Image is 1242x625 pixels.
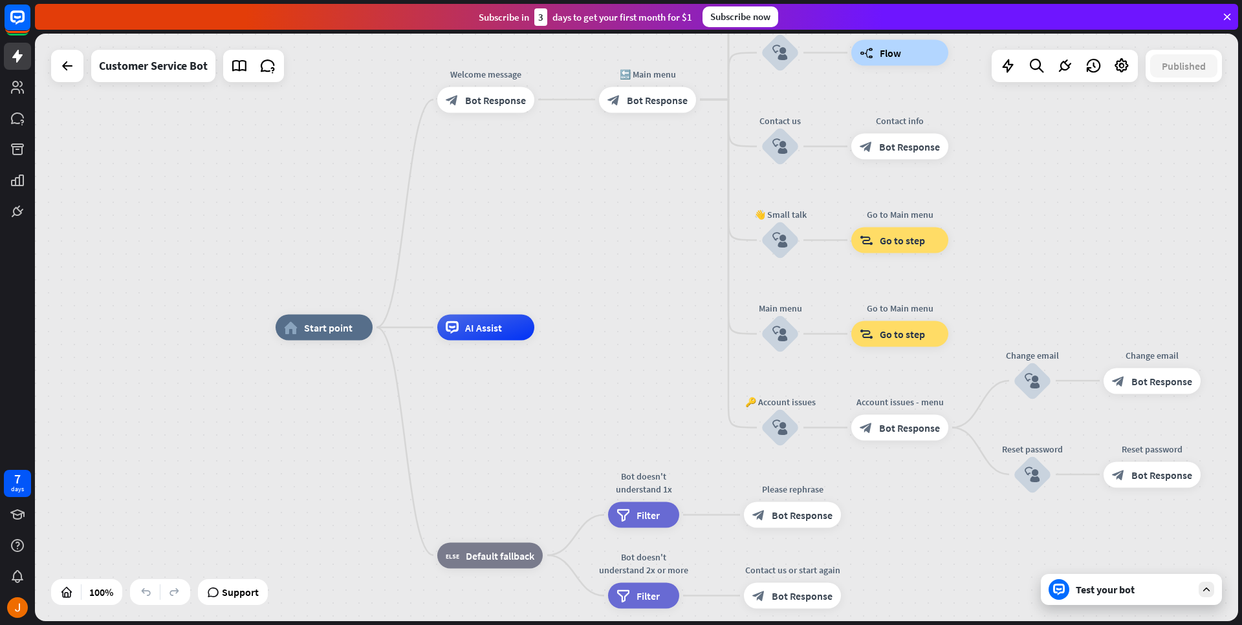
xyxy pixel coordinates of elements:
div: Contact info [842,114,958,127]
span: Filter [637,589,660,602]
div: Go to Main menu [842,302,958,315]
i: block_bot_response [1112,374,1125,387]
i: filter [616,509,630,522]
i: block_user_input [1025,373,1040,388]
i: block_bot_response [607,93,620,106]
i: block_user_input [1025,467,1040,482]
i: block_user_input [772,233,788,248]
span: Support [222,582,259,602]
div: Customer Service Bot [99,50,208,82]
span: Go to step [880,234,925,247]
span: Bot Response [1131,374,1192,387]
div: 7 [14,473,21,485]
div: 100% [85,582,117,602]
span: Start point [304,321,353,334]
span: Bot Response [879,140,940,153]
button: Published [1150,54,1217,78]
div: Reset password [994,442,1071,455]
div: Bot doesn't understand 1x [598,470,689,496]
div: Contact us or start again [734,564,851,577]
i: block_bot_response [1112,468,1125,481]
div: Welcome message [428,67,544,80]
div: Main menu [741,302,819,315]
span: Go to step [880,328,925,341]
span: Default fallback [466,549,534,562]
span: Bot Response [1131,468,1192,481]
i: block_bot_response [752,589,765,602]
i: block_goto [860,328,873,341]
i: filter [616,589,630,602]
div: 👋 Small talk [741,208,819,221]
i: block_bot_response [860,140,873,153]
i: block_user_input [772,420,788,436]
span: Bot Response [879,421,940,434]
span: Bot Response [772,509,833,522]
i: block_bot_response [752,509,765,522]
div: Please rephrase [734,483,851,496]
i: block_goto [860,234,873,247]
div: Change email [994,348,1071,361]
div: Account issues - menu [842,396,958,408]
div: 🔑 Account issues [741,396,819,408]
span: Bot Response [465,93,526,106]
i: block_bot_response [446,93,459,106]
a: 7 days [4,470,31,497]
span: Bot Response [772,589,833,602]
button: Open LiveChat chat widget [10,5,49,44]
i: builder_tree [860,47,873,59]
i: block_fallback [446,549,459,562]
div: Subscribe now [703,6,778,27]
span: Filter [637,509,660,522]
div: Subscribe in days to get your first month for $1 [479,8,692,26]
i: home_2 [284,321,298,334]
div: days [11,485,24,494]
div: Bot doesn't understand 2x or more [598,551,689,577]
i: block_user_input [772,326,788,342]
i: block_bot_response [860,421,873,434]
div: 🔙 Main menu [589,67,706,80]
div: Contact us [741,114,819,127]
span: Flow [880,47,901,59]
div: Change email [1094,348,1210,361]
i: block_user_input [772,45,788,61]
span: AI Assist [465,321,502,334]
div: Test your bot [1076,583,1192,596]
span: Bot Response [627,93,688,106]
i: block_user_input [772,139,788,154]
div: Go to Main menu [842,208,958,221]
div: Reset password [1094,442,1210,455]
div: 3 [534,8,547,26]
